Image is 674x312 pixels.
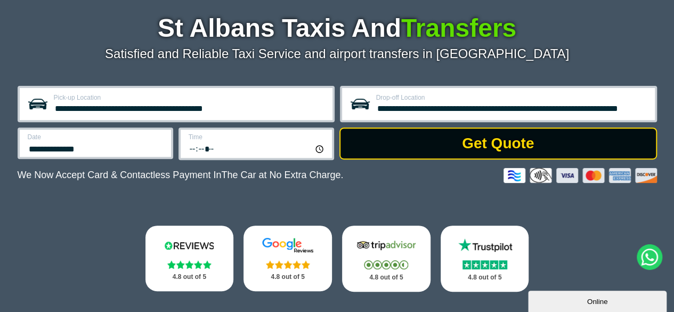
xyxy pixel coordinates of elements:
[401,14,516,42] span: Transfers
[266,260,310,269] img: Stars
[18,46,657,61] p: Satisfied and Reliable Taxi Service and airport transfers in [GEOGRAPHIC_DATA]
[376,94,648,101] label: Drop-off Location
[54,94,326,101] label: Pick-up Location
[256,237,320,253] img: Google
[528,289,669,312] iframe: chat widget
[167,260,212,269] img: Stars
[18,170,344,181] p: We Now Accept Card & Contactless Payment In
[342,226,431,292] a: Tripadvisor Stars 4.8 out of 5
[364,260,408,269] img: Stars
[354,237,418,253] img: Tripadvisor
[339,127,657,159] button: Get Quote
[157,237,221,253] img: Reviews.io
[243,226,332,291] a: Google Stars 4.8 out of 5
[18,15,657,41] h1: St Albans Taxis And
[157,270,222,284] p: 4.8 out of 5
[453,237,517,253] img: Trustpilot
[255,270,320,284] p: 4.8 out of 5
[441,226,529,292] a: Trustpilot Stars 4.8 out of 5
[354,271,419,284] p: 4.8 out of 5
[462,260,507,269] img: Stars
[189,134,326,140] label: Time
[28,134,165,140] label: Date
[145,226,234,291] a: Reviews.io Stars 4.8 out of 5
[452,271,517,284] p: 4.8 out of 5
[504,168,657,183] img: Credit And Debit Cards
[221,170,343,180] span: The Car at No Extra Charge.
